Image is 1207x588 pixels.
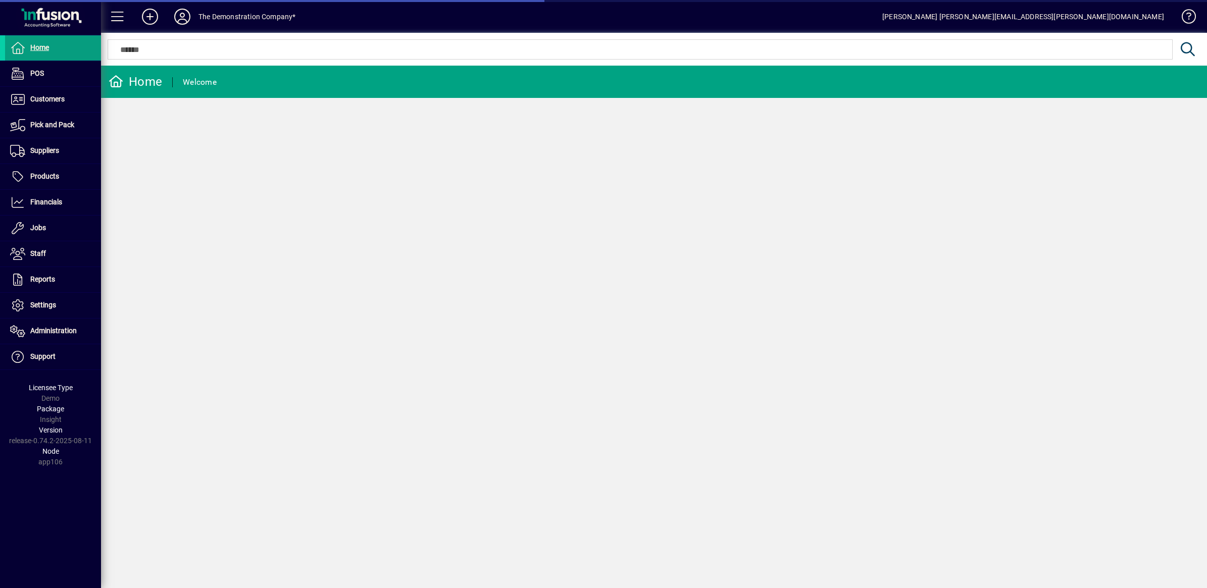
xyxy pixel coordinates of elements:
[30,301,56,309] span: Settings
[5,293,101,318] a: Settings
[5,216,101,241] a: Jobs
[30,275,55,283] span: Reports
[42,447,59,455] span: Node
[5,61,101,86] a: POS
[30,69,44,77] span: POS
[882,9,1164,25] div: [PERSON_NAME] [PERSON_NAME][EMAIL_ADDRESS][PERSON_NAME][DOMAIN_NAME]
[5,113,101,138] a: Pick and Pack
[30,249,46,257] span: Staff
[5,164,101,189] a: Products
[30,327,77,335] span: Administration
[109,74,162,90] div: Home
[30,352,56,360] span: Support
[37,405,64,413] span: Package
[5,344,101,369] a: Support
[183,74,217,90] div: Welcome
[30,146,59,154] span: Suppliers
[5,267,101,292] a: Reports
[134,8,166,26] button: Add
[30,172,59,180] span: Products
[30,224,46,232] span: Jobs
[30,43,49,51] span: Home
[30,121,74,129] span: Pick and Pack
[198,9,296,25] div: The Demonstration Company*
[1174,2,1194,35] a: Knowledge Base
[30,198,62,206] span: Financials
[5,241,101,266] a: Staff
[166,8,198,26] button: Profile
[5,87,101,112] a: Customers
[5,318,101,344] a: Administration
[5,190,101,215] a: Financials
[29,384,73,392] span: Licensee Type
[30,95,65,103] span: Customers
[5,138,101,164] a: Suppliers
[39,426,63,434] span: Version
